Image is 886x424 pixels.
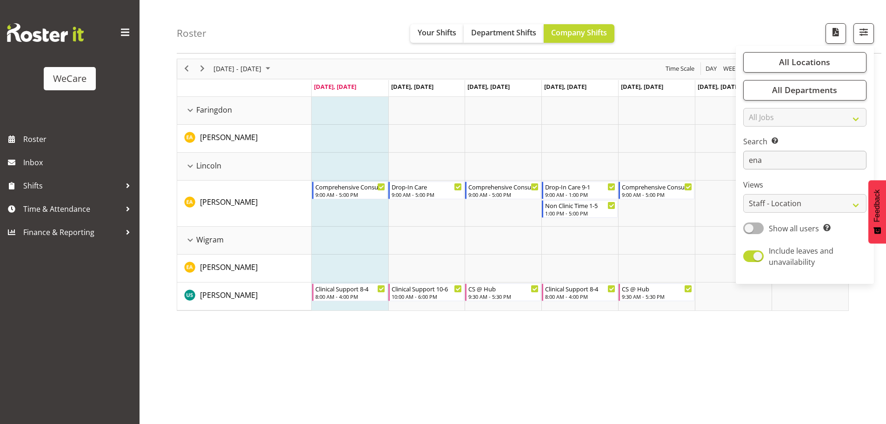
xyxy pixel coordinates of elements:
[465,182,541,199] div: Ena Advincula"s event - Comprehensive Consult Begin From Wednesday, August 27, 2025 at 9:00:00 AM...
[213,63,262,74] span: [DATE] - [DATE]
[465,283,541,301] div: Udani Senanayake"s event - CS @ Hub Begin From Wednesday, August 27, 2025 at 9:30:00 AM GMT+12:00...
[873,189,881,222] span: Feedback
[200,196,258,208] a: [PERSON_NAME]
[23,225,121,239] span: Finance & Reporting
[471,27,536,38] span: Department Shifts
[542,200,618,218] div: Ena Advincula"s event - Non Clinic Time 1-5 Begin From Thursday, August 28, 2025 at 1:00:00 PM GM...
[177,28,207,39] h4: Roster
[196,234,224,245] span: Wigram
[200,290,258,300] span: [PERSON_NAME]
[622,191,692,198] div: 9:00 AM - 5:00 PM
[410,24,464,43] button: Your Shifts
[622,293,692,300] div: 9:30 AM - 5:30 PM
[177,97,312,125] td: Faringdon resource
[704,63,719,74] button: Timeline Day
[177,59,849,311] div: Timeline Week of August 25, 2025
[743,180,866,191] label: Views
[180,63,193,74] button: Previous
[769,246,833,267] span: Include leaves and unavailability
[177,153,312,181] td: Lincoln resource
[542,283,618,301] div: Udani Senanayake"s event - Clinical Support 8-4 Begin From Thursday, August 28, 2025 at 8:00:00 A...
[545,182,615,191] div: Drop-In Care 9-1
[177,227,312,255] td: Wigram resource
[392,191,462,198] div: 9:00 AM - 5:00 PM
[743,136,866,148] label: Search
[468,191,539,198] div: 9:00 AM - 5:00 PM
[177,181,312,227] td: Ena Advincula resource
[312,182,388,199] div: Ena Advincula"s event - Comprehensive Consult Begin From Monday, August 25, 2025 at 9:00:00 AM GM...
[705,63,718,74] span: Day
[464,24,544,43] button: Department Shifts
[196,160,221,171] span: Lincoln
[545,191,615,198] div: 9:00 AM - 1:00 PM
[23,179,121,193] span: Shifts
[544,24,614,43] button: Company Shifts
[779,57,830,68] span: All Locations
[200,262,258,273] a: [PERSON_NAME]
[23,155,135,169] span: Inbox
[418,27,456,38] span: Your Shifts
[664,63,696,74] button: Time Scale
[468,293,539,300] div: 9:30 AM - 5:30 PM
[542,182,618,199] div: Ena Advincula"s event - Drop-In Care 9-1 Begin From Thursday, August 28, 2025 at 9:00:00 AM GMT+1...
[212,63,274,74] button: August 2025
[200,197,258,207] span: [PERSON_NAME]
[194,59,210,79] div: next period
[722,63,740,74] span: Week
[698,82,740,91] span: [DATE], [DATE]
[545,201,615,210] div: Non Clinic Time 1-5
[743,80,866,101] button: All Departments
[392,182,462,191] div: Drop-In Care
[177,283,312,310] td: Udani Senanayake resource
[315,293,386,300] div: 8:00 AM - 4:00 PM
[200,132,258,142] span: [PERSON_NAME]
[23,132,135,146] span: Roster
[722,63,741,74] button: Timeline Week
[743,151,866,170] input: Search
[315,182,386,191] div: Comprehensive Consult
[665,63,695,74] span: Time Scale
[177,255,312,283] td: Ena Advincula resource
[315,191,386,198] div: 9:00 AM - 5:00 PM
[868,180,886,243] button: Feedback - Show survey
[621,82,663,91] span: [DATE], [DATE]
[312,97,848,310] table: Timeline Week of August 25, 2025
[619,283,694,301] div: Udani Senanayake"s event - CS @ Hub Begin From Friday, August 29, 2025 at 9:30:00 AM GMT+12:00 En...
[315,284,386,293] div: Clinical Support 8-4
[388,182,464,199] div: Ena Advincula"s event - Drop-In Care Begin From Tuesday, August 26, 2025 at 9:00:00 AM GMT+12:00 ...
[853,23,874,44] button: Filter Shifts
[210,59,276,79] div: August 25 - 31, 2025
[392,284,462,293] div: Clinical Support 10-6
[314,82,356,91] span: [DATE], [DATE]
[622,182,692,191] div: Comprehensive Consult
[468,284,539,293] div: CS @ Hub
[743,52,866,73] button: All Locations
[545,284,615,293] div: Clinical Support 8-4
[200,262,258,272] span: [PERSON_NAME]
[468,182,539,191] div: Comprehensive Consult
[769,223,819,234] span: Show all users
[179,59,194,79] div: previous period
[619,182,694,199] div: Ena Advincula"s event - Comprehensive Consult Begin From Friday, August 29, 2025 at 9:00:00 AM GM...
[551,27,607,38] span: Company Shifts
[391,82,433,91] span: [DATE], [DATE]
[53,72,87,86] div: WeCare
[388,283,464,301] div: Udani Senanayake"s event - Clinical Support 10-6 Begin From Tuesday, August 26, 2025 at 10:00:00 ...
[196,63,209,74] button: Next
[544,82,586,91] span: [DATE], [DATE]
[545,293,615,300] div: 8:00 AM - 4:00 PM
[196,104,232,115] span: Faringdon
[826,23,846,44] button: Download a PDF of the roster according to the set date range.
[772,85,837,96] span: All Departments
[200,132,258,143] a: [PERSON_NAME]
[545,209,615,217] div: 1:00 PM - 5:00 PM
[392,293,462,300] div: 10:00 AM - 6:00 PM
[200,289,258,301] a: [PERSON_NAME]
[7,23,84,42] img: Rosterit website logo
[467,82,510,91] span: [DATE], [DATE]
[23,202,121,216] span: Time & Attendance
[312,283,388,301] div: Udani Senanayake"s event - Clinical Support 8-4 Begin From Monday, August 25, 2025 at 8:00:00 AM ...
[622,284,692,293] div: CS @ Hub
[177,125,312,153] td: Ena Advincula resource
